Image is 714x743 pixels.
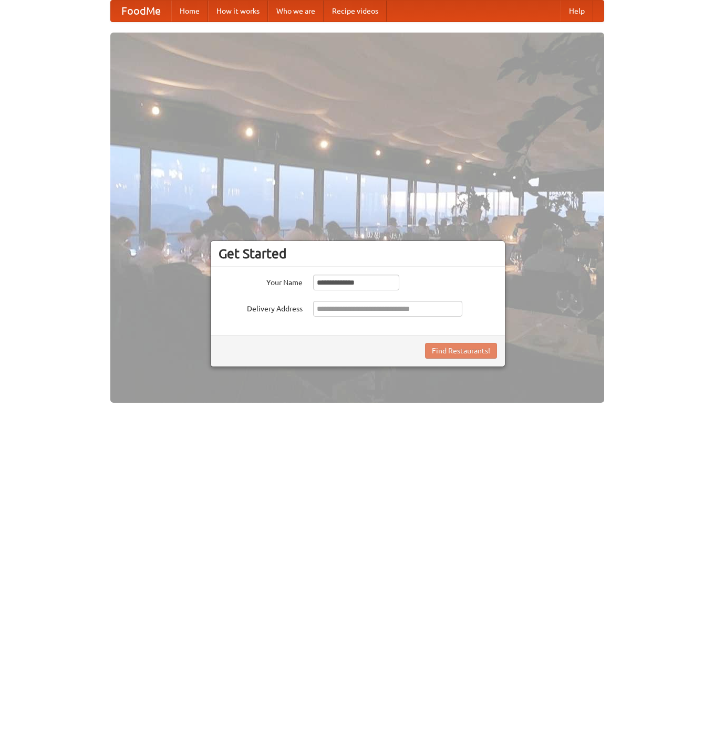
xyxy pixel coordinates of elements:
[268,1,324,22] a: Who we are
[324,1,387,22] a: Recipe videos
[219,246,497,261] h3: Get Started
[208,1,268,22] a: How it works
[219,275,303,288] label: Your Name
[111,1,171,22] a: FoodMe
[219,301,303,314] label: Delivery Address
[561,1,593,22] a: Help
[171,1,208,22] a: Home
[425,343,497,359] button: Find Restaurants!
